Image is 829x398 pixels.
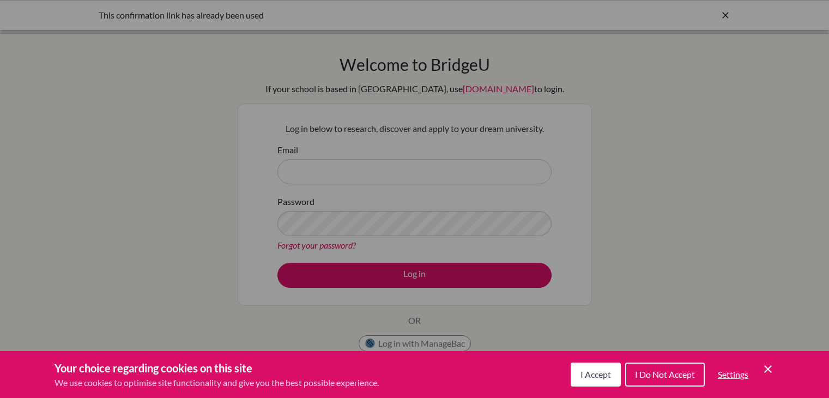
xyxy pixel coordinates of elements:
[580,369,611,379] span: I Accept
[635,369,695,379] span: I Do Not Accept
[55,360,379,376] h3: Your choice regarding cookies on this site
[55,376,379,389] p: We use cookies to optimise site functionality and give you the best possible experience.
[718,369,748,379] span: Settings
[571,363,621,387] button: I Accept
[625,363,705,387] button: I Do Not Accept
[709,364,757,385] button: Settings
[761,363,774,376] button: Save and close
